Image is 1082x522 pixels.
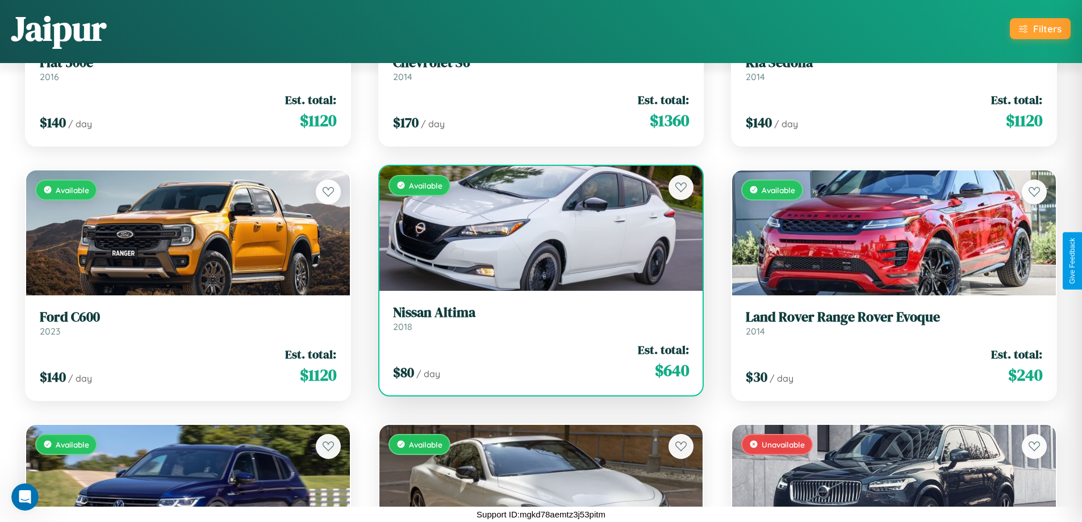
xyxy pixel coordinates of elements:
[746,309,1042,337] a: Land Rover Range Rover Evoque2014
[409,181,442,190] span: Available
[746,55,1042,82] a: Kia Sedona2014
[56,185,89,195] span: Available
[393,304,690,321] h3: Nissan Altima
[393,55,690,71] h3: Chevrolet S6
[421,118,445,130] span: / day
[770,373,793,384] span: / day
[68,373,92,384] span: / day
[40,71,59,82] span: 2016
[68,118,92,130] span: / day
[746,325,765,337] span: 2014
[285,91,336,108] span: Est. total:
[655,359,689,382] span: $ 640
[300,364,336,386] span: $ 1120
[1010,18,1071,39] button: Filters
[409,440,442,449] span: Available
[11,5,106,52] h1: Jaipur
[746,368,767,386] span: $ 30
[477,507,605,522] p: Support ID: mgkd78aemtz3j53pitm
[416,368,440,379] span: / day
[774,118,798,130] span: / day
[746,113,772,132] span: $ 140
[40,113,66,132] span: $ 140
[638,91,689,108] span: Est. total:
[40,368,66,386] span: $ 140
[285,346,336,362] span: Est. total:
[393,71,412,82] span: 2014
[393,55,690,82] a: Chevrolet S62014
[300,109,336,132] span: $ 1120
[762,185,795,195] span: Available
[762,440,805,449] span: Unavailable
[393,304,690,332] a: Nissan Altima2018
[746,55,1042,71] h3: Kia Sedona
[40,309,336,337] a: Ford C6002023
[40,55,336,71] h3: Fiat 500e
[991,91,1042,108] span: Est. total:
[991,346,1042,362] span: Est. total:
[56,440,89,449] span: Available
[393,321,412,332] span: 2018
[1008,364,1042,386] span: $ 240
[638,341,689,358] span: Est. total:
[1033,23,1062,35] div: Filters
[40,309,336,325] h3: Ford C600
[650,109,689,132] span: $ 1360
[393,113,419,132] span: $ 170
[1006,109,1042,132] span: $ 1120
[393,363,414,382] span: $ 80
[40,55,336,82] a: Fiat 500e2016
[40,325,60,337] span: 2023
[1068,238,1076,284] div: Give Feedback
[11,483,39,511] iframe: Intercom live chat
[746,71,765,82] span: 2014
[746,309,1042,325] h3: Land Rover Range Rover Evoque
